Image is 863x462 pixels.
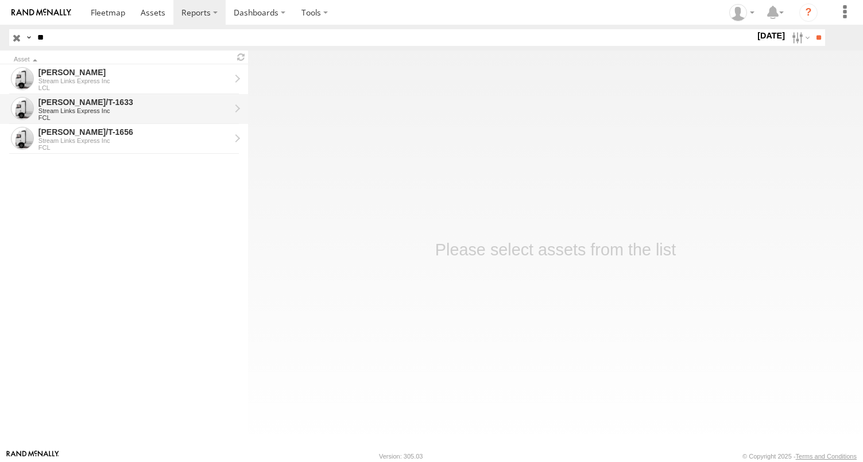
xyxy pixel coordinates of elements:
div: Stream Links Express Inc [38,77,230,84]
div: © Copyright 2025 - [742,453,857,460]
a: Visit our Website [6,451,59,462]
div: KENNY - View Asset History [38,67,230,77]
label: [DATE] [755,29,787,42]
div: Version: 305.03 [379,453,423,460]
label: Search Filter Options [787,29,812,46]
div: Rosibel Lopez [725,4,758,21]
img: rand-logo.svg [11,9,71,17]
div: Stream Links Express Inc [38,107,230,114]
div: FCL [38,144,230,151]
i: ? [799,3,818,22]
div: Stream Links Express Inc [38,137,230,144]
div: Click to Sort [14,57,230,63]
div: FCL [38,114,230,121]
span: Refresh [234,52,248,63]
div: LCL [38,84,230,91]
div: KEVIN/T-1656 - View Asset History [38,127,230,137]
div: KEITH/T-1633 - View Asset History [38,97,230,107]
a: Terms and Conditions [796,453,857,460]
label: Search Query [24,29,33,46]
